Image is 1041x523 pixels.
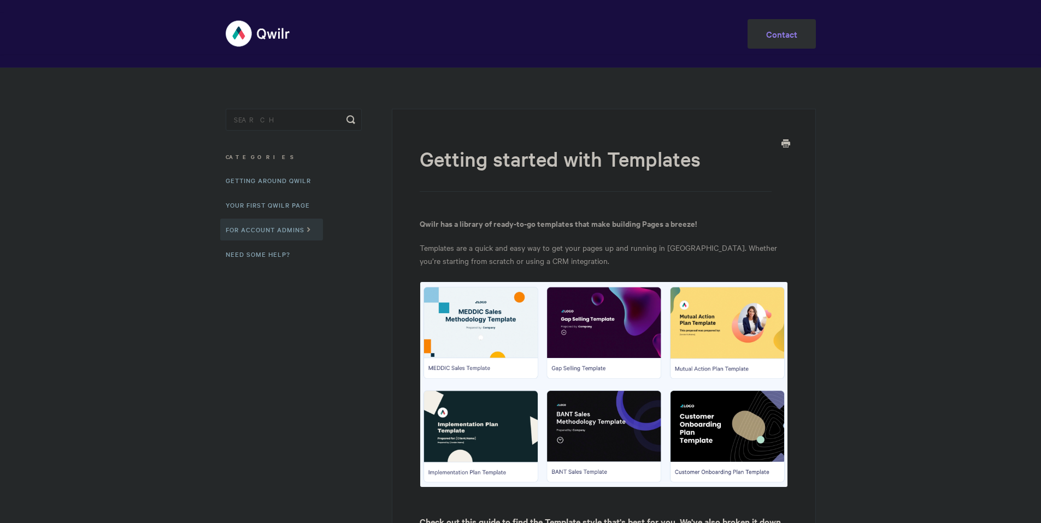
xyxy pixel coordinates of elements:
input: Search [226,109,362,131]
a: Getting Around Qwilr [226,169,319,191]
b: Qwilr has a library of ready-to-go templates that make building Pages a breeze! [420,218,697,229]
h1: Getting started with Templates [420,145,771,192]
a: For Account Admins [220,219,323,240]
img: Qwilr Help Center [226,13,291,54]
h3: Categories [226,147,362,167]
a: Need Some Help? [226,243,298,265]
a: Print this Article [781,138,790,150]
a: Your First Qwilr Page [226,194,318,216]
a: Contact [748,19,816,49]
p: Templates are a quick and easy way to get your pages up and running in [GEOGRAPHIC_DATA]. Whether... [420,241,787,267]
